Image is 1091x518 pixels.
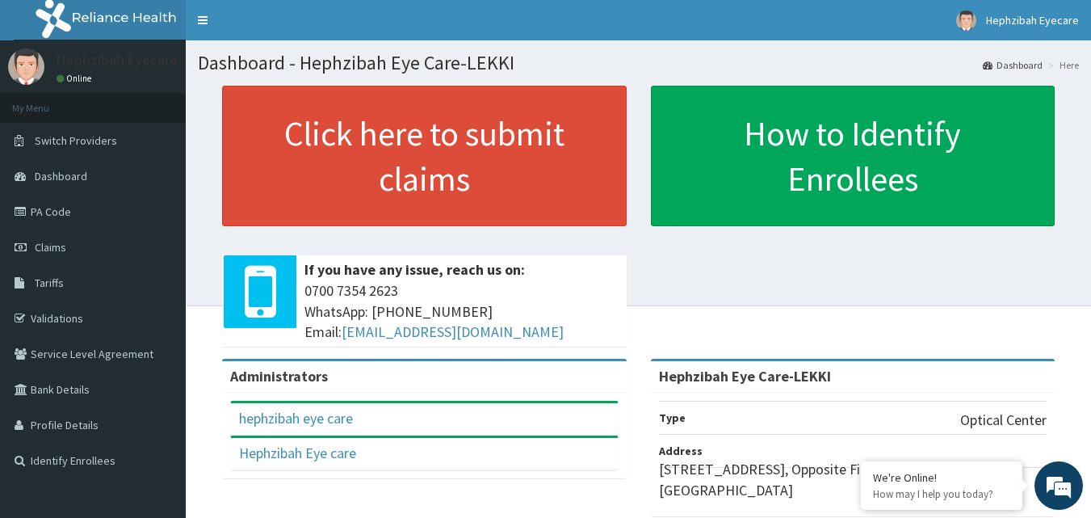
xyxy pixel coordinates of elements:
[304,280,619,343] span: 0700 7354 2623 WhatsApp: [PHONE_NUMBER] Email:
[35,276,64,290] span: Tariffs
[35,240,66,255] span: Claims
[873,487,1010,501] p: How may I help you today?
[8,48,44,85] img: User Image
[57,73,95,84] a: Online
[342,322,564,341] a: [EMAIL_ADDRESS][DOMAIN_NAME]
[222,86,627,226] a: Click here to submit claims
[230,367,328,385] b: Administrators
[659,459,1047,500] p: [STREET_ADDRESS], Opposite First Bank, Lekki Phase 1, [GEOGRAPHIC_DATA]
[35,133,117,148] span: Switch Providers
[1044,58,1079,72] li: Here
[659,411,686,425] b: Type
[960,410,1047,431] p: Optical Center
[239,444,356,462] a: Hephzibah Eye care
[35,169,87,183] span: Dashboard
[659,444,703,458] b: Address
[198,53,1079,74] h1: Dashboard - Hephzibah Eye Care-LEKKI
[873,470,1010,485] div: We're Online!
[239,409,353,427] a: hephzibah eye care
[659,367,831,385] strong: Hephzibah Eye Care-LEKKI
[986,13,1079,27] span: Hephzibah Eyecare
[651,86,1055,226] a: How to Identify Enrollees
[956,11,976,31] img: User Image
[57,53,178,67] p: Hephzibah Eyecare
[983,58,1043,72] a: Dashboard
[304,260,525,279] b: If you have any issue, reach us on:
